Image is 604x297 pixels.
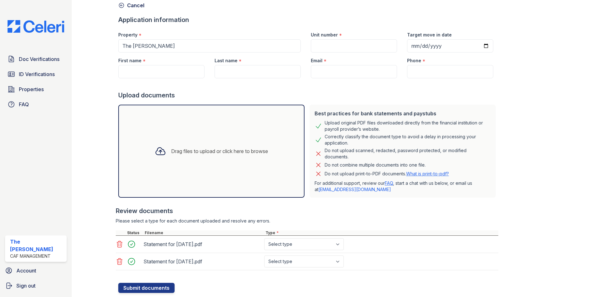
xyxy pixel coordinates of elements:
[19,85,44,93] span: Properties
[318,187,391,192] a: [EMAIL_ADDRESS][DOMAIN_NAME]
[325,120,491,132] div: Upload original PDF files downloaded directly from the financial institution or payroll provider’...
[315,110,491,117] div: Best practices for bank statements and paystubs
[19,55,59,63] span: Doc Verifications
[311,58,322,64] label: Email
[264,230,498,235] div: Type
[325,147,491,160] div: Do not upload scanned, redacted, password protected, or modified documents.
[325,171,449,177] p: Do not upload print-to-PDF documents.
[407,58,421,64] label: Phone
[143,230,264,235] div: Filename
[406,171,449,176] a: What is print-to-pdf?
[325,134,491,146] div: Correctly classify the document type to avoid a delay in processing your application.
[385,180,393,186] a: FAQ
[10,253,64,259] div: CAF Management
[16,282,36,289] span: Sign out
[116,206,498,215] div: Review documents
[118,283,175,293] button: Submit documents
[16,267,36,274] span: Account
[116,218,498,224] div: Please select a type for each document uploaded and resolve any errors.
[5,53,67,65] a: Doc Verifications
[5,98,67,111] a: FAQ
[19,101,29,108] span: FAQ
[118,91,498,100] div: Upload documents
[407,32,452,38] label: Target move in date
[118,15,498,24] div: Application information
[325,161,426,169] div: Do not combine multiple documents into one file.
[126,230,143,235] div: Status
[3,20,69,33] img: CE_Logo_Blue-a8612792a0a2168367f1c8372b55b34899dd931a85d93a1a3d3e32e68fde9ad4.png
[118,32,137,38] label: Property
[10,238,64,253] div: The [PERSON_NAME]
[5,68,67,80] a: ID Verifications
[143,239,262,249] div: Statement for [DATE].pdf
[315,180,491,193] p: For additional support, review our , start a chat with us below, or email us at
[215,58,238,64] label: Last name
[143,256,262,267] div: Statement for [DATE].pdf
[311,32,338,38] label: Unit number
[19,70,55,78] span: ID Verifications
[118,2,144,9] a: Cancel
[3,264,69,277] a: Account
[171,147,268,155] div: Drag files to upload or click here to browse
[3,279,69,292] a: Sign out
[118,58,142,64] label: First name
[5,83,67,96] a: Properties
